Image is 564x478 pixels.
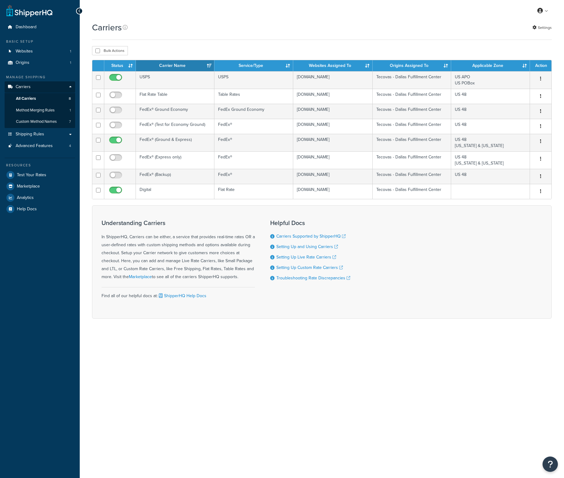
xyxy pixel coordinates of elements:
[276,275,350,281] a: Troubleshooting Rate Discrepancies
[532,23,552,32] a: Settings
[16,60,29,65] span: Origins
[136,104,214,119] td: FedEx® Ground Economy
[451,71,530,89] td: US APO US POBox
[373,60,451,71] th: Origins Assigned To: activate to sort column ascending
[136,184,214,199] td: Digital
[16,108,55,113] span: Method Merging Rules
[70,60,71,65] span: 1
[214,89,293,104] td: Table Rates
[5,57,75,68] li: Origins
[373,71,451,89] td: Tecovas - Dallas Fulfillment Center
[451,60,530,71] th: Applicable Zone: activate to sort column ascending
[5,21,75,33] li: Dashboard
[5,46,75,57] li: Websites
[136,169,214,184] td: FedEx® (Backup)
[102,287,255,300] div: Find all of our helpful docs at:
[530,60,551,71] th: Action
[70,49,71,54] span: 1
[5,192,75,203] a: Analytics
[92,46,128,55] button: Bulk Actions
[293,71,373,89] td: [DOMAIN_NAME]
[5,93,75,104] li: All Carriers
[214,184,293,199] td: Flat Rate
[5,105,75,116] a: Method Merging Rules 1
[293,104,373,119] td: [DOMAIN_NAME]
[373,169,451,184] td: Tecovas - Dallas Fulfillment Center
[293,119,373,134] td: [DOMAIN_NAME]
[451,89,530,104] td: US 48
[69,119,71,124] span: 7
[136,60,214,71] th: Carrier Name: activate to sort column ascending
[5,163,75,168] div: Resources
[5,57,75,68] a: Origins 1
[5,46,75,57] a: Websites 1
[214,134,293,151] td: FedEx®
[129,274,152,280] a: Marketplace
[136,89,214,104] td: Flat Rate Table
[5,169,75,181] a: Test Your Rates
[102,220,255,226] h3: Understanding Carriers
[5,116,75,127] li: Custom Method Names
[17,207,37,212] span: Help Docs
[136,151,214,169] td: FedEx® (Express only)
[293,89,373,104] td: [DOMAIN_NAME]
[136,71,214,89] td: USPS
[5,140,75,152] a: Advanced Features 4
[17,173,46,178] span: Test Your Rates
[70,108,71,113] span: 1
[293,151,373,169] td: [DOMAIN_NAME]
[16,132,44,137] span: Shipping Rules
[92,21,122,33] h1: Carriers
[16,25,36,30] span: Dashboard
[373,119,451,134] td: Tecovas - Dallas Fulfillment Center
[5,105,75,116] li: Method Merging Rules
[214,151,293,169] td: FedEx®
[214,60,293,71] th: Service/Type: activate to sort column ascending
[373,184,451,199] td: Tecovas - Dallas Fulfillment Center
[373,104,451,119] td: Tecovas - Dallas Fulfillment Center
[5,129,75,140] a: Shipping Rules
[451,104,530,119] td: US 48
[451,119,530,134] td: US 48
[6,5,52,17] a: ShipperHQ Home
[373,151,451,169] td: Tecovas - Dallas Fulfillment Center
[373,89,451,104] td: Tecovas - Dallas Fulfillment Center
[5,181,75,192] a: Marketplace
[451,169,530,184] td: US 48
[102,220,255,281] div: In ShipperHQ, Carriers can be either, a service that provides real-time rates OR a user-defined r...
[5,116,75,127] a: Custom Method Names 7
[136,119,214,134] td: FedEx® (Test for Economy Ground)
[293,184,373,199] td: [DOMAIN_NAME]
[158,293,206,299] a: ShipperHQ Help Docs
[373,134,451,151] td: Tecovas - Dallas Fulfillment Center
[16,96,36,101] span: All Carriers
[276,243,338,250] a: Setting Up and Using Carriers
[5,204,75,215] a: Help Docs
[5,39,75,44] div: Basic Setup
[270,220,350,226] h3: Helpful Docs
[276,233,346,239] a: Carriers Supported by ShipperHQ
[5,93,75,104] a: All Carriers 8
[214,119,293,134] td: FedEx®
[17,184,40,189] span: Marketplace
[5,75,75,80] div: Manage Shipping
[276,254,336,260] a: Setting Up Live Rate Carriers
[16,84,31,90] span: Carriers
[543,457,558,472] button: Open Resource Center
[451,151,530,169] td: US 48 [US_STATE] & [US_STATE]
[69,143,71,149] span: 4
[17,195,34,200] span: Analytics
[69,96,71,101] span: 8
[5,81,75,128] li: Carriers
[5,81,75,93] a: Carriers
[214,71,293,89] td: USPS
[16,143,53,149] span: Advanced Features
[104,60,136,71] th: Status: activate to sort column ascending
[214,169,293,184] td: FedEx®
[276,264,343,271] a: Setting Up Custom Rate Carriers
